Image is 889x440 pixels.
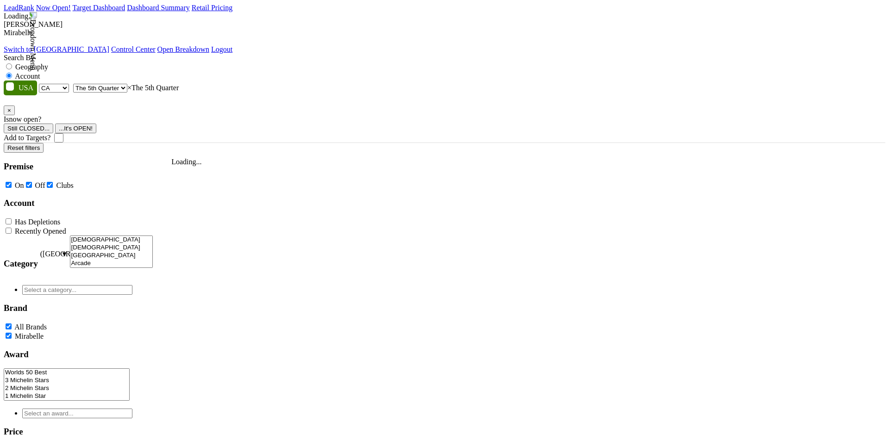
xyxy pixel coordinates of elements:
[70,236,153,244] option: [DEMOGRAPHIC_DATA]
[4,377,129,384] option: 3 Michelin Stars
[192,4,232,12] a: Retail Pricing
[4,303,153,313] h3: Brand
[211,45,232,53] a: Logout
[15,332,44,340] label: Mirabelle
[4,161,153,172] h3: Premise
[22,285,132,295] input: Select a category...
[36,4,71,12] a: Now Open!
[4,29,32,37] span: Mirabelle
[4,12,34,20] span: Loading...
[127,84,131,92] span: Remove all items
[127,4,190,12] a: Dashboard Summary
[4,45,109,53] a: Switch to [GEOGRAPHIC_DATA]
[61,250,68,258] span: ▼
[7,107,11,114] span: ×
[4,115,885,124] div: Is now open?
[4,143,44,153] button: Reset filters
[4,369,129,377] option: Worlds 50 Best
[4,392,129,400] option: 1 Michelin Star
[15,72,40,80] label: Account
[4,105,15,115] button: Close
[70,252,153,260] option: [GEOGRAPHIC_DATA]
[4,45,232,54] div: Dropdown Menu
[127,84,179,92] span: The 5th Quarter
[4,54,34,62] span: Search By
[14,323,47,331] label: All Brands
[4,4,34,12] a: LeadRank
[29,12,37,70] img: Dropdown Menu
[4,384,129,392] option: 2 Michelin Stars
[4,198,153,208] h3: Account
[111,45,156,53] a: Control Center
[4,427,153,437] h3: Price
[35,181,45,189] label: Off
[4,124,53,133] button: Still CLOSED...
[15,181,24,189] label: On
[15,63,48,71] label: Geography
[55,124,96,133] button: ...It's OPEN!
[4,134,50,142] label: Add to Targets?
[4,20,885,29] div: [PERSON_NAME]
[15,227,66,235] label: Recently Opened
[171,158,201,166] p: Loading...
[4,349,153,359] h3: Award
[4,259,38,269] h3: Category
[157,45,209,53] a: Open Breakdown
[70,260,153,267] option: Arcade
[70,244,153,252] option: [DEMOGRAPHIC_DATA]
[15,218,60,226] label: Has Depletions
[56,181,73,189] label: Clubs
[73,4,125,12] a: Target Dashboard
[22,409,132,418] input: Select an award...
[40,250,59,277] span: ([GEOGRAPHIC_DATA])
